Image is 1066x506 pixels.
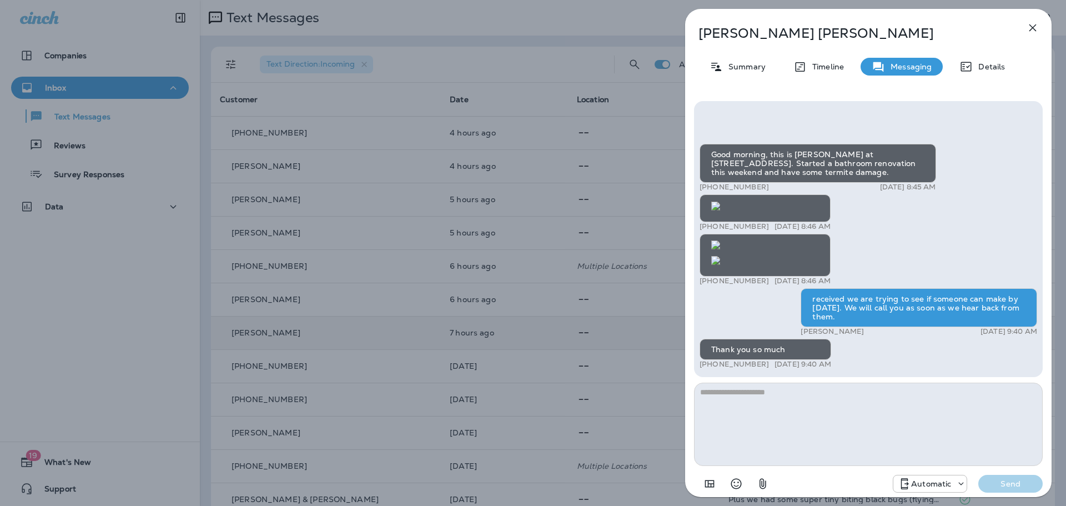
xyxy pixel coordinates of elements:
[775,277,831,285] p: [DATE] 8:46 AM
[807,62,844,71] p: Timeline
[700,144,936,183] div: Good morning, this is [PERSON_NAME] at [STREET_ADDRESS]. Started a bathroom renovation this weeke...
[700,183,769,192] p: [PHONE_NUMBER]
[711,202,720,211] img: twilio-download
[775,360,831,369] p: [DATE] 9:40 AM
[711,241,720,249] img: twilio-download
[725,473,747,495] button: Select an emoji
[698,473,721,495] button: Add in a premade template
[973,62,1005,71] p: Details
[801,327,864,336] p: [PERSON_NAME]
[980,327,1037,336] p: [DATE] 9:40 AM
[700,222,769,231] p: [PHONE_NUMBER]
[700,277,769,285] p: [PHONE_NUMBER]
[911,479,951,488] p: Automatic
[801,288,1037,327] div: received we are trying to see if someone can make by [DATE]. We will call you as soon as we hear ...
[700,339,831,360] div: Thank you so much
[723,62,766,71] p: Summary
[700,360,769,369] p: [PHONE_NUMBER]
[698,26,1002,41] p: [PERSON_NAME] [PERSON_NAME]
[775,222,831,231] p: [DATE] 8:46 AM
[885,62,932,71] p: Messaging
[711,256,720,265] img: twilio-download
[880,183,936,192] p: [DATE] 8:45 AM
